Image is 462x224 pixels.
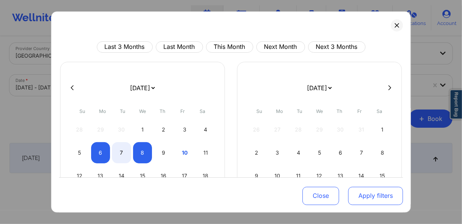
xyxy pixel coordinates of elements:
[80,108,85,114] abbr: Sunday
[200,108,206,114] abbr: Saturday
[268,142,287,163] div: Mon Nov 03 2025
[133,142,152,163] div: Wed Oct 08 2025
[120,108,125,114] abbr: Tuesday
[175,119,194,140] div: Fri Oct 03 2025
[352,142,371,163] div: Fri Nov 07 2025
[154,119,173,140] div: Thu Oct 02 2025
[373,119,392,140] div: Sat Nov 01 2025
[310,165,329,186] div: Wed Nov 12 2025
[268,165,287,186] div: Mon Nov 10 2025
[180,108,185,114] abbr: Friday
[276,108,283,114] abbr: Monday
[160,108,166,114] abbr: Thursday
[331,142,350,163] div: Thu Nov 06 2025
[247,142,266,163] div: Sun Nov 02 2025
[196,119,215,140] div: Sat Oct 04 2025
[302,186,339,205] button: Close
[196,142,215,163] div: Sat Oct 11 2025
[154,142,173,163] div: Thu Oct 09 2025
[357,108,362,114] abbr: Friday
[377,108,383,114] abbr: Saturday
[297,108,302,114] abbr: Tuesday
[256,41,305,53] button: Next Month
[112,142,131,163] div: Tue Oct 07 2025
[331,165,350,186] div: Thu Nov 13 2025
[247,165,266,186] div: Sun Nov 09 2025
[70,142,89,163] div: Sun Oct 05 2025
[99,108,106,114] abbr: Monday
[257,108,262,114] abbr: Sunday
[175,142,194,163] div: Fri Oct 10 2025
[289,142,308,163] div: Tue Nov 04 2025
[206,41,253,53] button: This Month
[337,108,343,114] abbr: Thursday
[112,165,131,186] div: Tue Oct 14 2025
[348,186,403,205] button: Apply filters
[310,142,329,163] div: Wed Nov 05 2025
[156,41,203,53] button: Last Month
[91,142,110,163] div: Mon Oct 06 2025
[308,41,366,53] button: Next 3 Months
[154,165,173,186] div: Thu Oct 16 2025
[373,165,392,186] div: Sat Nov 15 2025
[352,165,371,186] div: Fri Nov 14 2025
[373,142,392,163] div: Sat Nov 08 2025
[316,108,323,114] abbr: Wednesday
[175,165,194,186] div: Fri Oct 17 2025
[91,165,110,186] div: Mon Oct 13 2025
[289,165,308,186] div: Tue Nov 11 2025
[97,41,153,53] button: Last 3 Months
[196,165,215,186] div: Sat Oct 18 2025
[133,165,152,186] div: Wed Oct 15 2025
[139,108,146,114] abbr: Wednesday
[70,165,89,186] div: Sun Oct 12 2025
[133,119,152,140] div: Wed Oct 01 2025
